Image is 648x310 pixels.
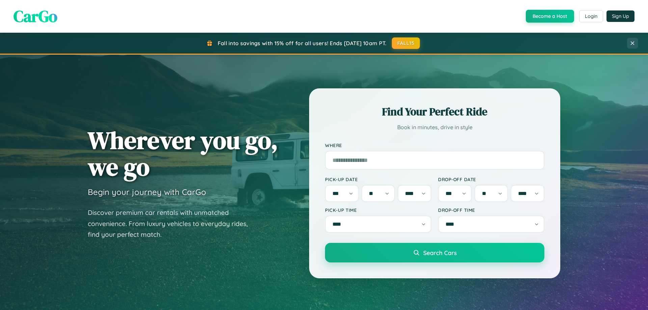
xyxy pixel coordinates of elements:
p: Discover premium car rentals with unmatched convenience. From luxury vehicles to everyday rides, ... [88,207,256,240]
button: Search Cars [325,243,544,262]
button: FALL15 [392,37,420,49]
label: Pick-up Time [325,207,431,213]
button: Login [579,10,603,22]
p: Book in minutes, drive in style [325,122,544,132]
label: Where [325,142,544,148]
h2: Find Your Perfect Ride [325,104,544,119]
button: Sign Up [606,10,634,22]
button: Become a Host [526,10,574,23]
span: Search Cars [423,249,457,256]
label: Drop-off Time [438,207,544,213]
span: Fall into savings with 15% off for all users! Ends [DATE] 10am PT. [218,40,387,47]
label: Pick-up Date [325,176,431,182]
h1: Wherever you go, we go [88,127,278,180]
span: CarGo [13,5,57,27]
h3: Begin your journey with CarGo [88,187,206,197]
label: Drop-off Date [438,176,544,182]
